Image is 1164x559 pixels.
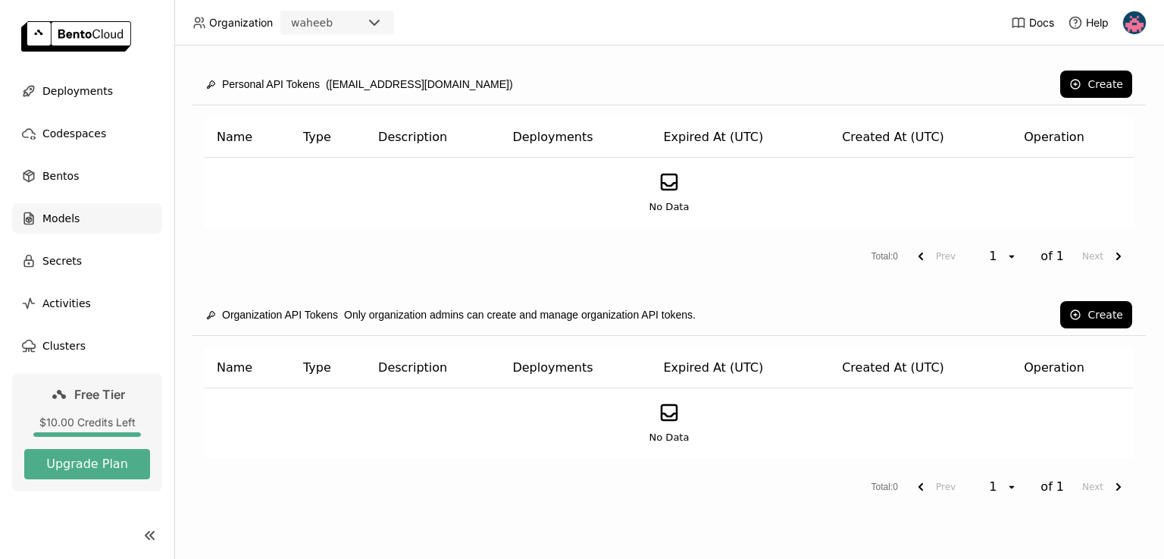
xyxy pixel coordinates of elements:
[1060,71,1132,98] button: Create
[334,16,336,31] input: Selected waheeb.
[906,473,962,501] button: previous page. current page 1 of 1
[222,76,320,93] span: Personal API Tokens
[871,250,898,264] span: Total : 0
[1012,118,1134,158] th: Operation
[1076,243,1134,270] button: next page. current page 1 of 1
[12,118,162,149] a: Codespaces
[24,416,150,429] div: $10.00 Credits Left
[42,124,106,143] span: Codespaces
[1006,481,1018,493] svg: open
[291,15,333,30] div: waheeb
[205,118,291,158] th: Name
[42,209,80,228] span: Models
[871,480,898,495] span: Total : 0
[1012,348,1134,388] th: Operation
[906,243,962,270] button: previous page. current page 1 of 1
[12,288,162,319] a: Activities
[1040,479,1064,495] span: of 1
[366,118,500,158] th: Description
[500,118,651,158] th: Deployments
[205,348,291,388] th: Name
[830,118,1012,158] th: Created At (UTC)
[1076,473,1134,501] button: next page. current page 1 of 1
[42,252,82,270] span: Secrets
[12,161,162,191] a: Bentos
[651,118,830,158] th: Expired At (UTC)
[12,203,162,234] a: Models
[42,167,79,185] span: Bentos
[42,294,91,312] span: Activities
[42,82,113,100] span: Deployments
[291,118,366,158] th: Type
[206,68,513,100] div: ([EMAIL_ADDRESS][DOMAIN_NAME])
[830,348,1012,388] th: Created At (UTC)
[42,337,86,355] span: Clusters
[222,306,338,323] span: Organization API Tokens
[1086,16,1109,30] span: Help
[12,76,162,106] a: Deployments
[366,348,500,388] th: Description
[206,299,696,331] div: Only organization admins can create and manage organization API tokens.
[1123,11,1146,34] img: wahaj edrees
[500,348,651,388] th: Deployments
[651,348,830,388] th: Expired At (UTC)
[12,331,162,361] a: Clusters
[1029,16,1054,30] span: Docs
[74,387,125,402] span: Free Tier
[21,21,131,52] img: logo
[24,449,150,479] button: Upgrade Plan
[209,16,273,30] span: Organization
[984,479,1006,495] div: 1
[649,430,690,445] span: No Data
[12,373,162,491] a: Free Tier$10.00 Credits LeftUpgrade Plan
[1040,249,1064,264] span: of 1
[1068,15,1109,30] div: Help
[1011,15,1054,30] a: Docs
[1060,301,1132,328] button: Create
[649,199,690,215] span: No Data
[12,246,162,276] a: Secrets
[984,249,1006,264] div: 1
[291,348,366,388] th: Type
[1006,250,1018,262] svg: open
